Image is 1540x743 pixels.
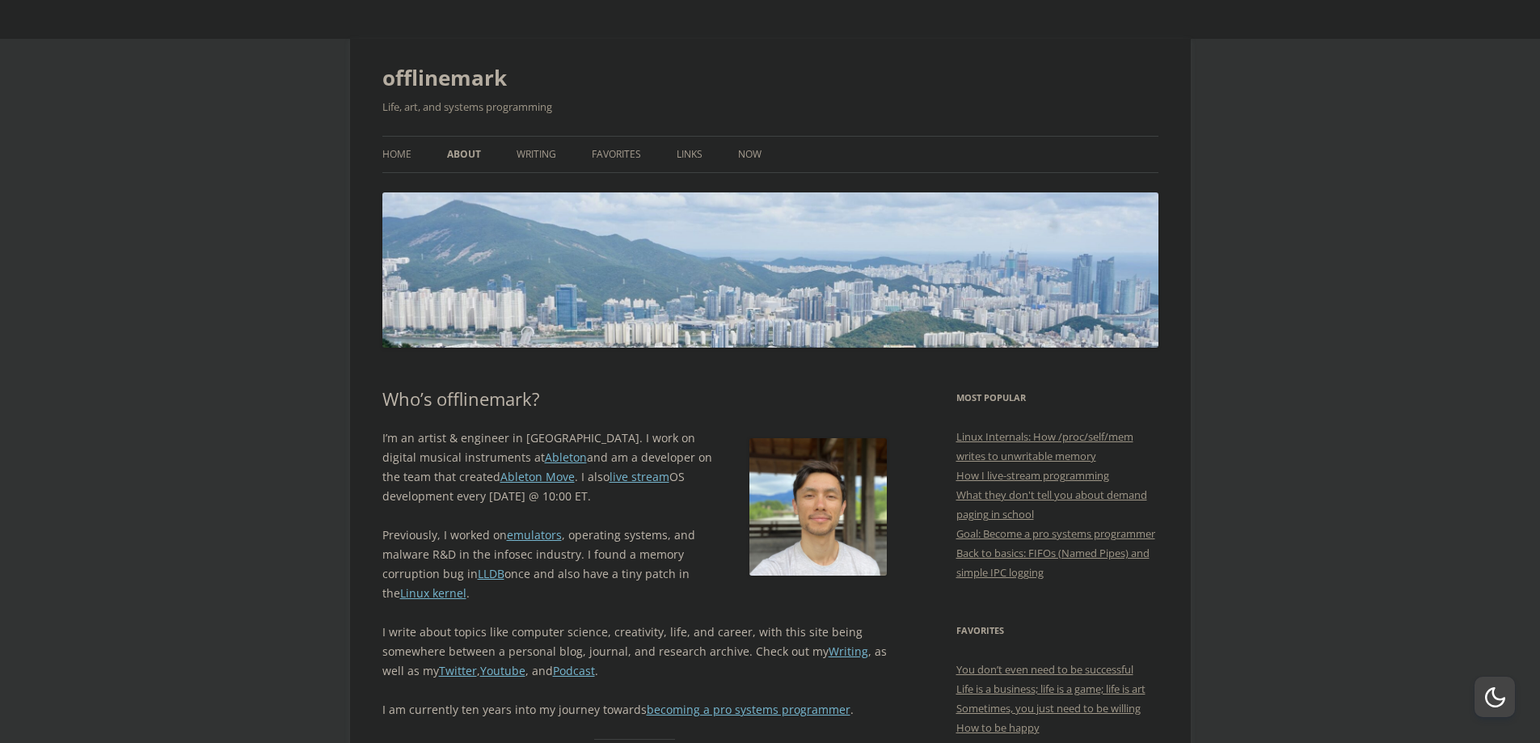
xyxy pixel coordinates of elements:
a: Podcast [553,663,595,678]
a: How I live-stream programming [956,468,1109,483]
a: Back to basics: FIFOs (Named Pipes) and simple IPC logging [956,546,1150,580]
a: Home [382,137,411,172]
a: live stream [610,469,669,484]
a: Ableton [545,450,587,465]
p: I write about topics like computer science, creativity, life, and career, with this site being so... [382,623,888,681]
a: Linux kernel [400,585,466,601]
a: About [447,137,481,172]
a: Now [738,137,762,172]
a: Ableton Move [500,469,575,484]
a: You don’t even need to be successful [956,662,1133,677]
p: I’m an artist & engineer in [GEOGRAPHIC_DATA]. I work on digital musical instruments at and am a ... [382,428,888,506]
h3: Favorites [956,621,1158,640]
a: LLDB [478,566,504,581]
a: Goal: Become a pro systems programmer [956,526,1155,541]
h2: Life, art, and systems programming [382,97,1158,116]
a: What they don't tell you about demand paging in school [956,488,1147,521]
p: Previously, I worked on , operating systems, and malware R&D in the infosec industry. I found a m... [382,526,888,603]
a: Writing [829,644,868,659]
a: emulators [507,527,562,542]
img: offlinemark [382,192,1158,348]
h1: Who’s offlinemark? [382,388,888,409]
a: Links [677,137,702,172]
a: Favorites [592,137,641,172]
a: Life is a business; life is a game; life is art [956,682,1146,696]
a: Twitter [439,663,477,678]
a: becoming a pro systems programmer [647,702,850,717]
a: How to be happy [956,720,1040,735]
a: offlinemark [382,58,507,97]
h3: Most Popular [956,388,1158,407]
p: I am currently ten years into my journey towards . [382,700,888,720]
a: Writing [517,137,556,172]
a: Linux Internals: How /proc/self/mem writes to unwritable memory [956,429,1133,463]
a: Youtube [480,663,525,678]
a: Sometimes, you just need to be willing [956,701,1141,716]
